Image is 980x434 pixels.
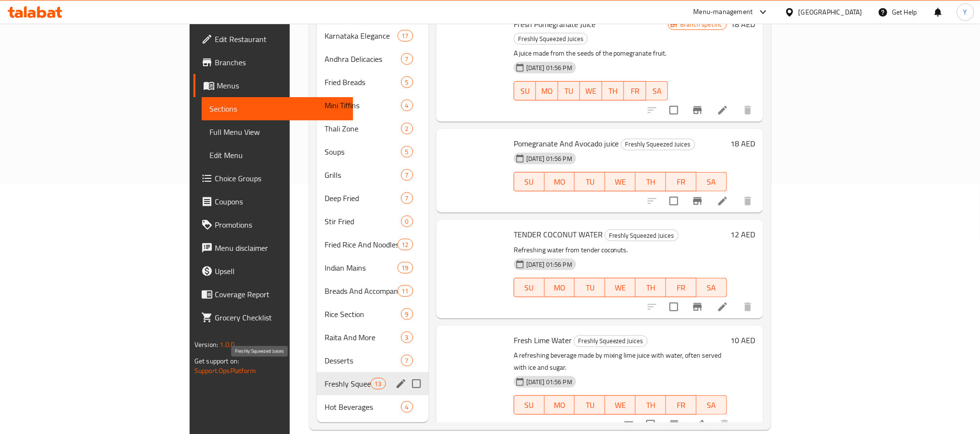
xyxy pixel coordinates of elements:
[639,398,662,412] span: TH
[518,398,541,412] span: SU
[401,216,413,227] div: items
[646,81,668,101] button: SA
[317,210,429,233] div: Stir Fried0
[317,372,429,395] div: Freshly Squeezed Juices13edit
[193,51,353,74] a: Branches
[215,289,345,300] span: Coverage Report
[666,395,697,415] button: FR
[514,349,727,374] p: A refreshing beverage made by mixing lime juice with water, often served with ice and sugar.
[325,169,401,181] span: Grills
[398,287,413,296] span: 11
[518,281,541,295] span: SU
[317,140,429,163] div: Soups5
[317,256,429,279] div: Indian Mains19
[317,24,429,47] div: Karnataka Elegance17
[686,189,709,213] button: Branch-specific-item
[317,71,429,94] div: Fried Breads5
[574,335,648,347] div: Freshly Squeezed Juices
[202,120,353,144] a: Full Menu View
[518,84,532,98] span: SU
[522,154,576,163] span: [DATE] 01:56 PM
[401,401,413,413] div: items
[609,281,632,295] span: WE
[401,310,413,319] span: 9
[686,99,709,122] button: Branch-specific-item
[605,395,636,415] button: WE
[215,219,345,231] span: Promotions
[697,278,727,297] button: SA
[325,262,397,274] span: Indian Mains
[215,312,345,323] span: Grocery Checklist
[325,192,401,204] div: Deep Fried
[605,278,636,297] button: WE
[664,100,684,120] span: Select to update
[317,117,429,140] div: Thali Zone2
[636,172,666,191] button: TH
[545,172,575,191] button: MO
[514,33,587,44] span: Freshly Squeezed Juices
[666,172,697,191] button: FR
[549,175,571,189] span: MO
[193,74,353,97] a: Menus
[202,144,353,167] a: Edit Menu
[731,137,756,150] h6: 18 AED
[514,17,595,31] span: Fresh Pomegranate Juice
[202,97,353,120] a: Sections
[694,6,753,18] div: Menu-management
[624,81,646,101] button: FR
[670,175,693,189] span: FR
[217,80,345,91] span: Menus
[666,278,697,297] button: FR
[514,278,545,297] button: SU
[549,281,571,295] span: MO
[700,398,723,412] span: SA
[193,306,353,329] a: Grocery Checklist
[514,172,545,191] button: SU
[799,7,862,17] div: [GEOGRAPHIC_DATA]
[401,194,413,203] span: 7
[670,398,693,412] span: FR
[574,335,647,347] span: Freshly Squeezed Juices
[964,7,967,17] span: Y
[579,175,601,189] span: TU
[317,395,429,419] div: Hot Beverages4
[325,239,397,250] span: Fried Rice And Noodles
[650,84,665,98] span: SA
[514,81,536,101] button: SU
[317,303,429,326] div: Rice Section9
[193,213,353,236] a: Promotions
[518,175,541,189] span: SU
[325,308,401,320] div: Rice Section
[317,233,429,256] div: Fried Rice And Noodles12
[215,57,345,68] span: Branches
[401,171,413,180] span: 7
[514,395,545,415] button: SU
[317,279,429,303] div: Breads And Accompaniments11
[401,356,413,365] span: 7
[549,398,571,412] span: MO
[609,175,632,189] span: WE
[325,76,401,88] span: Fried Breads
[215,196,345,207] span: Coupons
[209,126,345,138] span: Full Menu View
[317,326,429,349] div: Raita And More3
[193,236,353,260] a: Menu disclaimer
[325,146,401,158] span: Soups
[398,285,413,297] div: items
[742,419,754,430] svg: Show Choices
[697,395,727,415] button: SA
[401,53,413,65] div: items
[398,263,413,273] span: 19
[622,139,695,150] span: Freshly Squeezed Juices
[575,172,605,191] button: TU
[522,377,576,387] span: [DATE] 01:56 PM
[605,172,636,191] button: WE
[209,149,345,161] span: Edit Menu
[697,172,727,191] button: SA
[514,227,603,242] span: TENDER COCONUT WATER
[717,104,728,116] a: Edit menu item
[636,395,666,415] button: TH
[605,230,678,241] span: Freshly Squeezed Juices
